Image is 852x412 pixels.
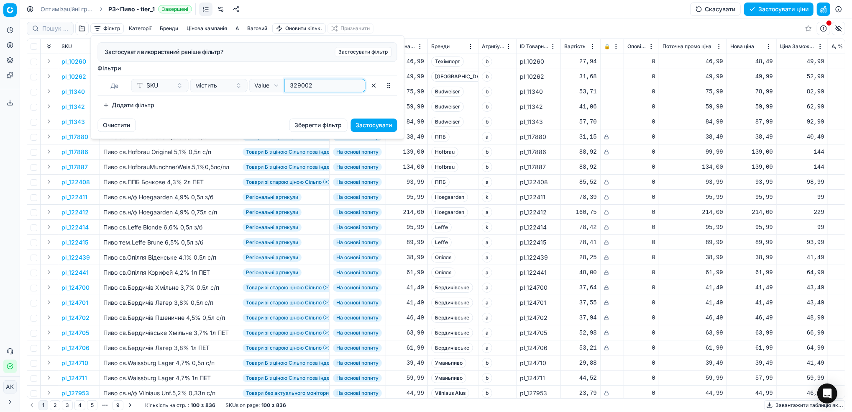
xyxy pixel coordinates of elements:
button: Застосувати [351,118,397,132]
input: Enter a value [290,81,360,90]
button: Зберегти фільтр [289,118,348,132]
button: Очистити [98,118,136,132]
span: містить [196,81,217,90]
span: Де [110,82,118,89]
label: Фiльтри [98,64,397,72]
button: Додати фільтр [98,98,160,112]
span: SKU [147,81,159,90]
div: Застосувати використаний раніше фільтр? [105,48,390,56]
button: Застосувати фільтр [335,47,392,57]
